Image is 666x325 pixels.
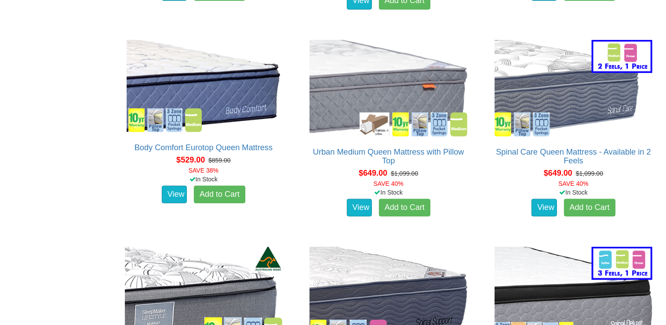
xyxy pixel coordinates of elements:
a: View [531,199,557,217]
img: Spinal Care Queen Mattress - Available in 2 Feels [492,38,655,139]
font: SAVE 38% [189,167,218,174]
font: SAVE 40% [374,180,404,187]
a: Add to Cart [194,186,245,203]
div: In Stock [116,175,291,184]
del: $1,099.00 [391,170,418,177]
a: Add to Cart [379,199,430,217]
span: $529.00 [176,155,205,164]
img: Body Comfort Eurotop Queen Mattress [124,38,283,134]
img: Urban Medium Queen Mattress with Pillow Top [307,38,469,139]
a: Body Comfort Eurotop Queen Mattress [135,143,273,152]
a: View [347,199,372,217]
a: Add to Cart [564,199,615,217]
a: Spinal Care Queen Mattress - Available in 2 Feels [496,148,651,165]
font: SAVE 40% [558,180,588,187]
del: $1,099.00 [576,170,603,177]
div: In Stock [301,188,476,197]
del: $859.00 [208,157,231,164]
a: View [162,186,187,203]
a: Urban Medium Queen Mattress with Pillow Top [313,148,464,165]
div: In Stock [486,188,661,197]
span: $649.00 [359,169,387,177]
span: $649.00 [544,169,572,177]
